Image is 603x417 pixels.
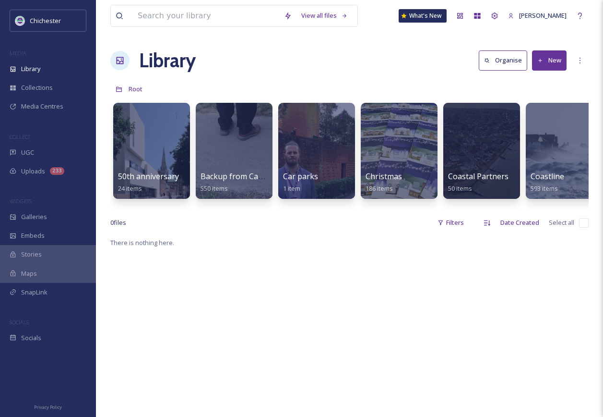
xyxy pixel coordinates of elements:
span: Uploads [21,167,45,176]
span: Stories [21,250,42,259]
span: Car parks [283,171,318,182]
span: 24 items [118,184,142,193]
button: New [532,50,567,70]
span: SOCIALS [10,319,29,326]
span: 550 items [201,184,228,193]
span: Media Centres [21,102,63,111]
span: Chichester [30,16,61,25]
span: UGC [21,148,34,157]
span: 1 item [283,184,300,193]
input: Search your library [133,5,279,26]
a: Privacy Policy [34,401,62,412]
span: Library [21,64,40,74]
div: Date Created [496,213,544,232]
span: Socials [21,333,41,343]
span: Christmas [366,171,402,182]
span: Collections [21,83,53,92]
a: What's New [399,9,447,23]
span: SnapLink [21,288,47,297]
span: Root [129,85,142,93]
span: Galleries [21,212,47,221]
img: Logo_of_Chichester_District_Council.png [15,16,25,25]
a: Root [129,83,142,95]
span: Maps [21,269,37,278]
a: Car parks1 item [283,172,318,193]
a: 50th anniversary24 items [118,172,179,193]
span: 593 items [531,184,558,193]
a: Christmas186 items [366,172,402,193]
a: Coastline593 items [531,172,564,193]
a: [PERSON_NAME] [503,6,571,25]
span: WIDGETS [10,197,32,205]
span: Backup from Camera [201,171,277,182]
span: Coastal Partners [448,171,508,182]
span: Coastline [531,171,564,182]
span: 50th anniversary [118,171,179,182]
span: 50 items [448,184,472,193]
span: 186 items [366,184,393,193]
span: 0 file s [110,218,126,227]
span: COLLECT [10,133,30,140]
a: Library [139,46,196,75]
span: Select all [549,218,574,227]
span: Embeds [21,231,45,240]
div: Filters [433,213,469,232]
a: Coastal Partners50 items [448,172,508,193]
span: MEDIA [10,49,26,57]
div: 233 [50,167,64,175]
span: [PERSON_NAME] [519,11,567,20]
span: Privacy Policy [34,404,62,410]
a: Backup from Camera550 items [201,172,277,193]
a: View all files [296,6,353,25]
button: Organise [479,50,527,70]
span: There is nothing here. [110,238,174,247]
